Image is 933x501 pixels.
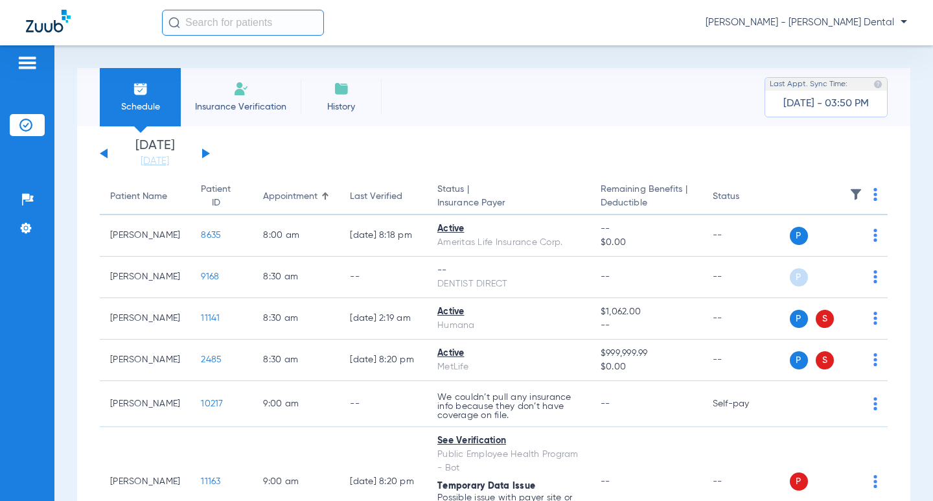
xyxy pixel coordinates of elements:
td: -- [702,215,790,257]
th: Status | [427,179,590,215]
div: Last Verified [350,190,402,204]
span: -- [601,222,692,236]
span: 2485 [201,355,222,364]
span: P [790,227,808,245]
span: [DATE] - 03:50 PM [783,97,869,110]
span: -- [601,272,610,281]
div: Active [437,305,580,319]
span: -- [601,399,610,408]
img: Search Icon [168,17,180,29]
span: 9168 [201,272,219,281]
span: Temporary Data Issue [437,482,535,491]
div: Patient Name [110,190,180,204]
div: Active [437,347,580,360]
span: P [790,351,808,369]
span: Schedule [109,100,171,113]
td: [DATE] 8:20 PM [340,340,427,381]
img: group-dot-blue.svg [873,312,877,325]
td: [PERSON_NAME] [100,340,190,381]
span: 8635 [201,231,221,240]
img: hamburger-icon [17,55,38,71]
td: [PERSON_NAME] [100,298,190,340]
img: group-dot-blue.svg [873,270,877,283]
td: [DATE] 8:18 PM [340,215,427,257]
div: Patient ID [201,183,231,210]
div: DENTIST DIRECT [437,277,580,291]
span: P [790,310,808,328]
span: -- [601,477,610,486]
div: Appointment [263,190,329,204]
span: P [790,268,808,286]
div: Appointment [263,190,317,204]
span: 10217 [201,399,223,408]
span: $0.00 [601,360,692,374]
img: group-dot-blue.svg [873,188,877,201]
td: [PERSON_NAME] [100,257,190,298]
img: last sync help info [873,80,882,89]
span: Insurance Verification [190,100,291,113]
span: $1,062.00 [601,305,692,319]
div: Ameritas Life Insurance Corp. [437,236,580,250]
span: 11141 [201,314,220,323]
span: 11163 [201,477,220,486]
img: group-dot-blue.svg [873,353,877,366]
div: -- [437,264,580,277]
td: 8:30 AM [253,340,340,381]
span: S [816,310,834,328]
div: See Verification [437,434,580,448]
td: -- [702,298,790,340]
span: [PERSON_NAME] - [PERSON_NAME] Dental [706,16,907,29]
span: $0.00 [601,236,692,250]
div: Active [437,222,580,236]
span: Deductible [601,196,692,210]
td: [DATE] 2:19 AM [340,298,427,340]
th: Remaining Benefits | [590,179,702,215]
div: MetLife [437,360,580,374]
td: Self-pay [702,381,790,427]
span: P [790,472,808,491]
td: -- [340,257,427,298]
img: Manual Insurance Verification [233,81,249,97]
td: [PERSON_NAME] [100,215,190,257]
a: [DATE] [116,155,194,168]
td: 9:00 AM [253,381,340,427]
div: Last Verified [350,190,417,204]
span: $999,999.99 [601,347,692,360]
div: Patient ID [201,183,242,210]
img: group-dot-blue.svg [873,397,877,410]
td: -- [702,257,790,298]
li: [DATE] [116,139,194,168]
div: Humana [437,319,580,332]
img: History [334,81,349,97]
span: Last Appt. Sync Time: [770,78,847,91]
td: -- [702,340,790,381]
img: Schedule [133,81,148,97]
td: 8:30 AM [253,298,340,340]
span: History [310,100,372,113]
td: -- [340,381,427,427]
input: Search for patients [162,10,324,36]
img: Zuub Logo [26,10,71,32]
span: -- [601,319,692,332]
span: Insurance Payer [437,196,580,210]
div: Public Employee Health Program - Bot [437,448,580,475]
img: filter.svg [849,188,862,201]
td: 8:00 AM [253,215,340,257]
img: group-dot-blue.svg [873,229,877,242]
iframe: Chat Widget [868,439,933,501]
p: We couldn’t pull any insurance info because they don’t have coverage on file. [437,393,580,420]
div: Patient Name [110,190,167,204]
th: Status [702,179,790,215]
td: 8:30 AM [253,257,340,298]
td: [PERSON_NAME] [100,381,190,427]
span: S [816,351,834,369]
